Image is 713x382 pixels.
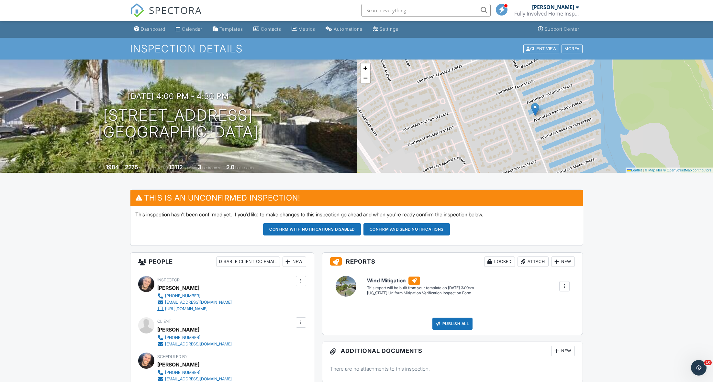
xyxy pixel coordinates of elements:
div: Automations [334,26,362,32]
p: There are no attachments to this inspection. [330,365,575,372]
span: sq.ft. [184,165,192,170]
span: Client [157,319,171,324]
div: Fully Involved Home Inspections [514,10,579,17]
span: 10 [704,360,712,365]
a: © OpenStreetMap contributors [663,168,711,172]
a: [PHONE_NUMBER] [157,334,232,341]
div: New [551,256,575,267]
div: 2.0 [226,164,234,170]
h1: Inspection Details [130,43,583,54]
div: New [551,346,575,356]
div: Attach [518,256,549,267]
a: Contacts [251,23,284,35]
input: Search everything... [361,4,491,17]
h3: [DATE] 4:00 pm - 4:30 pm [128,92,229,101]
a: Settings [370,23,401,35]
h6: Wind Mitigation [367,277,474,285]
span: bathrooms [235,165,254,170]
div: 1984 [106,164,119,170]
div: Calendar [182,26,202,32]
div: [EMAIL_ADDRESS][DOMAIN_NAME] [165,377,232,382]
div: 13112 [169,164,183,170]
img: Marker [531,103,539,116]
span: Scheduled By [157,354,187,359]
a: SPECTORA [130,9,202,22]
a: Client View [523,46,561,51]
div: [PERSON_NAME] [157,360,199,369]
span: Inspector [157,278,180,282]
div: [EMAIL_ADDRESS][DOMAIN_NAME] [165,342,232,347]
a: [EMAIL_ADDRESS][DOMAIN_NAME] [157,341,232,347]
h3: This is an Unconfirmed Inspection! [130,190,583,206]
div: 2275 [125,164,138,170]
div: [PERSON_NAME] [157,283,199,293]
a: Templates [210,23,246,35]
div: More [562,44,583,53]
div: Client View [523,44,559,53]
div: Support Center [545,26,579,32]
h1: [STREET_ADDRESS] [GEOGRAPHIC_DATA] [98,107,259,141]
a: [PHONE_NUMBER] [157,369,232,376]
p: This inspection hasn't been confirmed yet. If you'd like to make changes to this inspection go ah... [135,211,578,218]
h3: Reports [322,253,583,271]
span: | [643,168,644,172]
span: + [363,64,367,72]
span: SPECTORA [149,3,202,17]
div: [PHONE_NUMBER] [165,370,200,375]
a: Dashboard [131,23,168,35]
div: 3 [198,164,201,170]
img: The Best Home Inspection Software - Spectora [130,3,144,17]
div: Publish All [432,318,473,330]
div: Disable Client CC Email [216,256,280,267]
h3: Additional Documents [322,342,583,360]
a: Calendar [173,23,205,35]
span: Built [98,165,105,170]
div: [PHONE_NUMBER] [165,335,200,340]
a: [URL][DOMAIN_NAME] [157,306,232,312]
a: Zoom out [361,73,370,83]
span: − [363,74,367,82]
div: Settings [380,26,398,32]
h3: People [130,253,314,271]
a: Support Center [535,23,582,35]
button: Confirm with notifications disabled [263,223,361,235]
div: New [283,256,306,267]
a: [EMAIL_ADDRESS][DOMAIN_NAME] [157,299,232,306]
a: Zoom in [361,63,370,73]
a: Metrics [289,23,318,35]
div: [PERSON_NAME] [532,4,574,10]
div: [US_STATE] Uniform Mitigation Verification Inspection Form [367,290,474,296]
iframe: Intercom live chat [691,360,707,376]
div: Dashboard [141,26,165,32]
div: [EMAIL_ADDRESS][DOMAIN_NAME] [165,300,232,305]
a: [PHONE_NUMBER] [157,293,232,299]
div: Contacts [261,26,281,32]
a: © MapTiler [645,168,662,172]
a: Leaflet [627,168,642,172]
div: Locked [484,256,515,267]
a: Automations (Basic) [323,23,365,35]
div: Templates [219,26,243,32]
div: [PHONE_NUMBER] [165,293,200,299]
button: Confirm and send notifications [363,223,450,235]
span: sq. ft. [139,165,148,170]
div: Metrics [298,26,315,32]
div: [URL][DOMAIN_NAME] [165,306,207,311]
div: This report will be built from your template on [DATE] 3:00am [367,285,474,290]
span: Lot Size [154,165,168,170]
div: [PERSON_NAME] [157,325,199,334]
span: bedrooms [202,165,220,170]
